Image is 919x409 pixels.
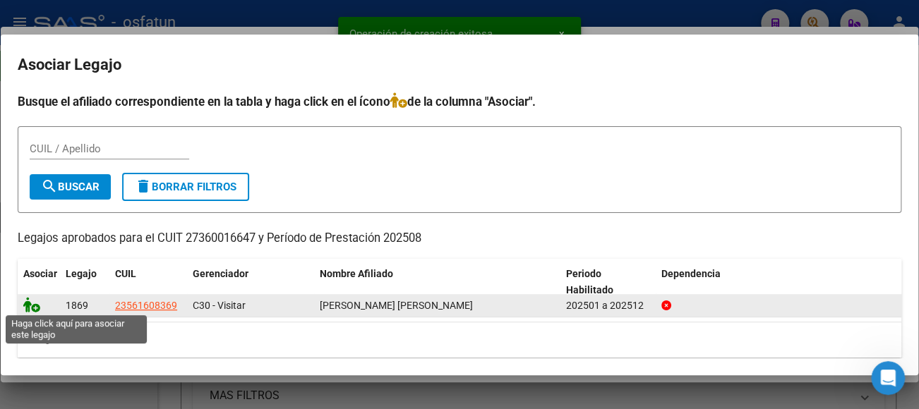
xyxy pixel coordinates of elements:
span: Buscar [41,181,100,193]
div: 1 registros [18,322,901,358]
span: C30 - Visitar [193,300,246,311]
datatable-header-cell: Asociar [18,259,60,305]
span: Asociar [23,268,57,279]
span: Dependencia [661,268,721,279]
div: 202501 a 202512 [566,298,650,314]
span: Borrar Filtros [135,181,236,193]
mat-icon: delete [135,178,152,195]
span: 1869 [66,300,88,311]
span: 23561608369 [115,300,177,311]
datatable-header-cell: Nombre Afiliado [314,259,560,305]
button: Borrar Filtros [122,173,249,201]
span: TROSSERO LEDESMA BERNARDO NICOLAS [320,300,473,311]
span: Legajo [66,268,97,279]
span: Gerenciador [193,268,248,279]
button: Buscar [30,174,111,200]
datatable-header-cell: Periodo Habilitado [560,259,656,305]
span: CUIL [115,268,136,279]
datatable-header-cell: Dependencia [656,259,902,305]
mat-icon: search [41,178,58,195]
datatable-header-cell: Gerenciador [187,259,314,305]
span: Nombre Afiliado [320,268,393,279]
h4: Busque el afiliado correspondiente en la tabla y haga click en el ícono de la columna "Asociar". [18,92,901,111]
p: Legajos aprobados para el CUIT 27360016647 y Período de Prestación 202508 [18,230,901,248]
datatable-header-cell: Legajo [60,259,109,305]
iframe: Intercom live chat [871,361,905,395]
h2: Asociar Legajo [18,51,901,78]
span: Periodo Habilitado [566,268,613,295]
datatable-header-cell: CUIL [109,259,187,305]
